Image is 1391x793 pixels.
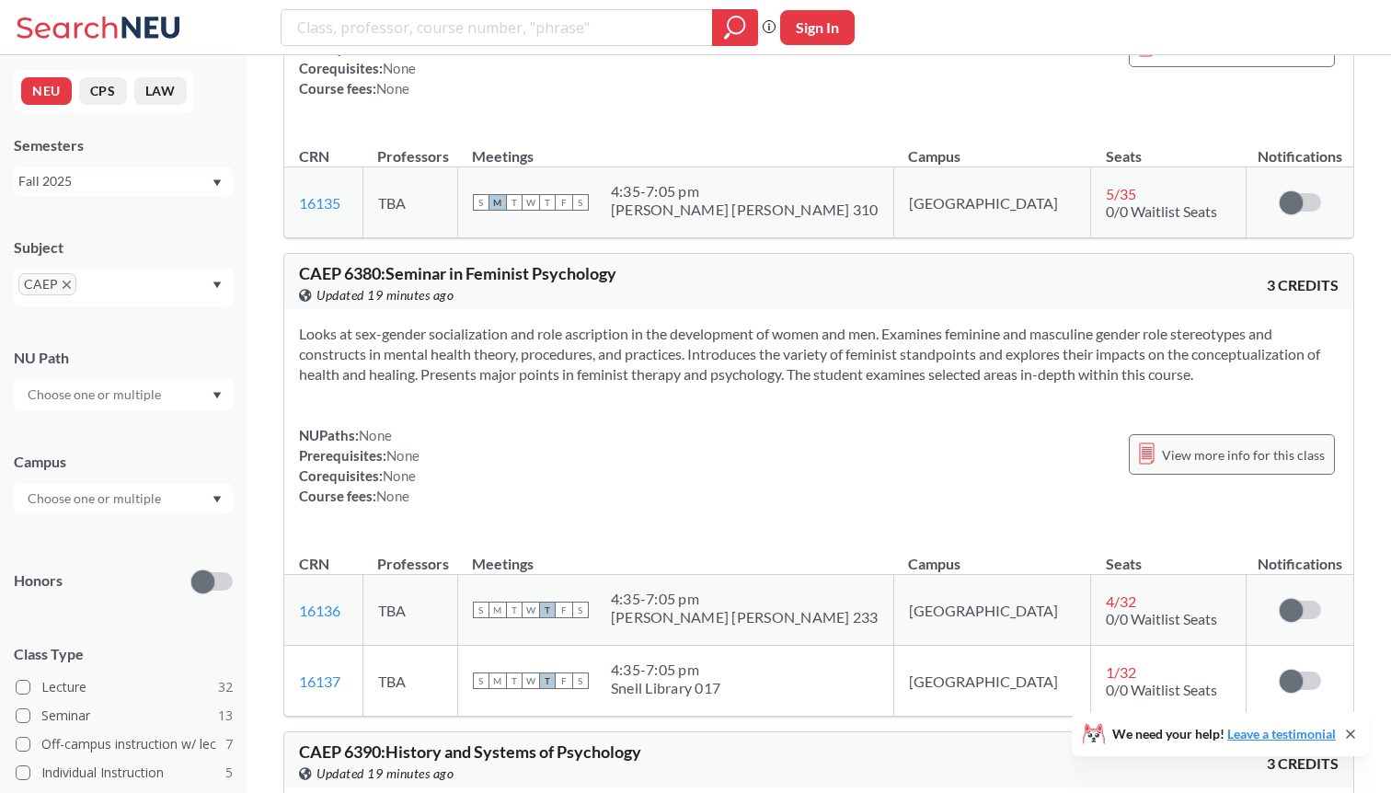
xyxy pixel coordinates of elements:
[14,348,233,368] div: NU Path
[21,77,72,105] button: NEU
[213,496,222,503] svg: Dropdown arrow
[134,77,187,105] button: LAW
[523,194,539,211] span: W
[556,602,572,618] span: F
[213,179,222,187] svg: Dropdown arrow
[489,602,506,618] span: M
[489,194,506,211] span: M
[506,194,523,211] span: T
[359,427,392,443] span: None
[611,679,720,697] div: Snell Library 017
[225,763,233,783] span: 5
[473,672,489,689] span: S
[14,452,233,472] div: Campus
[218,706,233,726] span: 13
[893,128,1090,167] th: Campus
[213,282,222,289] svg: Dropdown arrow
[16,675,233,699] label: Lecture
[362,535,457,575] th: Professors
[299,741,641,762] span: CAEP 6390 : History and Systems of Psychology
[1267,275,1339,295] span: 3 CREDITS
[299,146,329,167] div: CRN
[893,646,1090,717] td: [GEOGRAPHIC_DATA]
[893,167,1090,238] td: [GEOGRAPHIC_DATA]
[376,488,409,504] span: None
[362,646,457,717] td: TBA
[299,194,340,212] a: 16135
[18,488,173,510] input: Choose one or multiple
[1106,663,1136,681] span: 1 / 32
[539,194,556,211] span: T
[473,194,489,211] span: S
[1091,128,1247,167] th: Seats
[473,602,489,618] span: S
[572,194,589,211] span: S
[213,392,222,399] svg: Dropdown arrow
[556,194,572,211] span: F
[14,644,233,664] span: Class Type
[225,734,233,754] span: 7
[712,9,758,46] div: magnifying glass
[611,182,879,201] div: 4:35 - 7:05 pm
[1247,128,1353,167] th: Notifications
[1106,610,1217,627] span: 0/0 Waitlist Seats
[18,273,76,295] span: CAEPX to remove pill
[1267,753,1339,774] span: 3 CREDITS
[299,17,420,98] div: NUPaths: Prerequisites: Corequisites: Course fees:
[16,704,233,728] label: Seminar
[572,672,589,689] span: S
[14,483,233,514] div: Dropdown arrow
[611,608,879,626] div: [PERSON_NAME] [PERSON_NAME] 233
[457,535,893,575] th: Meetings
[18,384,173,406] input: Choose one or multiple
[376,80,409,97] span: None
[780,10,855,45] button: Sign In
[316,764,454,784] span: Updated 19 minutes ago
[299,425,420,506] div: NUPaths: Prerequisites: Corequisites: Course fees:
[362,128,457,167] th: Professors
[295,12,699,43] input: Class, professor, course number, "phrase"
[539,602,556,618] span: T
[218,677,233,697] span: 32
[299,324,1339,385] section: Looks at sex-gender socialization and role ascription in the development of women and men. Examin...
[79,77,127,105] button: CPS
[506,602,523,618] span: T
[611,661,720,679] div: 4:35 - 7:05 pm
[1106,592,1136,610] span: 4 / 32
[1162,443,1325,466] span: View more info for this class
[1106,185,1136,202] span: 5 / 35
[299,554,329,574] div: CRN
[362,167,457,238] td: TBA
[523,602,539,618] span: W
[299,672,340,690] a: 16137
[299,602,340,619] a: 16136
[16,732,233,756] label: Off-campus instruction w/ lec
[18,171,211,191] div: Fall 2025
[362,575,457,646] td: TBA
[1091,535,1247,575] th: Seats
[14,167,233,196] div: Fall 2025Dropdown arrow
[14,269,233,306] div: CAEPX to remove pillDropdown arrow
[457,128,893,167] th: Meetings
[1247,535,1353,575] th: Notifications
[316,285,454,305] span: Updated 19 minutes ago
[523,672,539,689] span: W
[383,467,416,484] span: None
[611,201,879,219] div: [PERSON_NAME] [PERSON_NAME] 310
[1112,728,1336,741] span: We need your help!
[1106,202,1217,220] span: 0/0 Waitlist Seats
[383,60,416,76] span: None
[1106,681,1217,698] span: 0/0 Waitlist Seats
[539,672,556,689] span: T
[724,15,746,40] svg: magnifying glass
[611,590,879,608] div: 4:35 - 7:05 pm
[63,281,71,289] svg: X to remove pill
[1227,726,1336,741] a: Leave a testimonial
[14,379,233,410] div: Dropdown arrow
[893,575,1090,646] td: [GEOGRAPHIC_DATA]
[556,672,572,689] span: F
[572,602,589,618] span: S
[386,447,420,464] span: None
[893,535,1090,575] th: Campus
[16,761,233,785] label: Individual Instruction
